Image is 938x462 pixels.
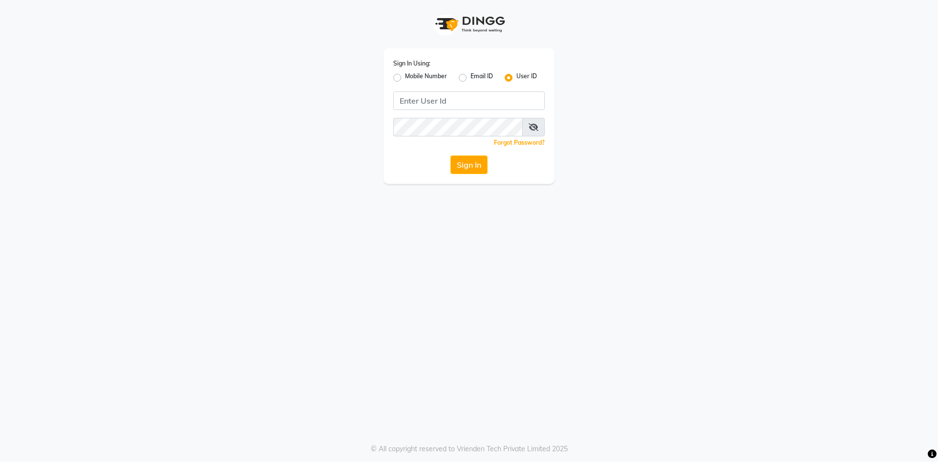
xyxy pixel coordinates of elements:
[494,139,545,146] a: Forgot Password?
[430,10,508,39] img: logo1.svg
[393,118,523,136] input: Username
[470,72,493,84] label: Email ID
[393,59,430,68] label: Sign In Using:
[393,91,545,110] input: Username
[405,72,447,84] label: Mobile Number
[450,155,488,174] button: Sign In
[516,72,537,84] label: User ID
